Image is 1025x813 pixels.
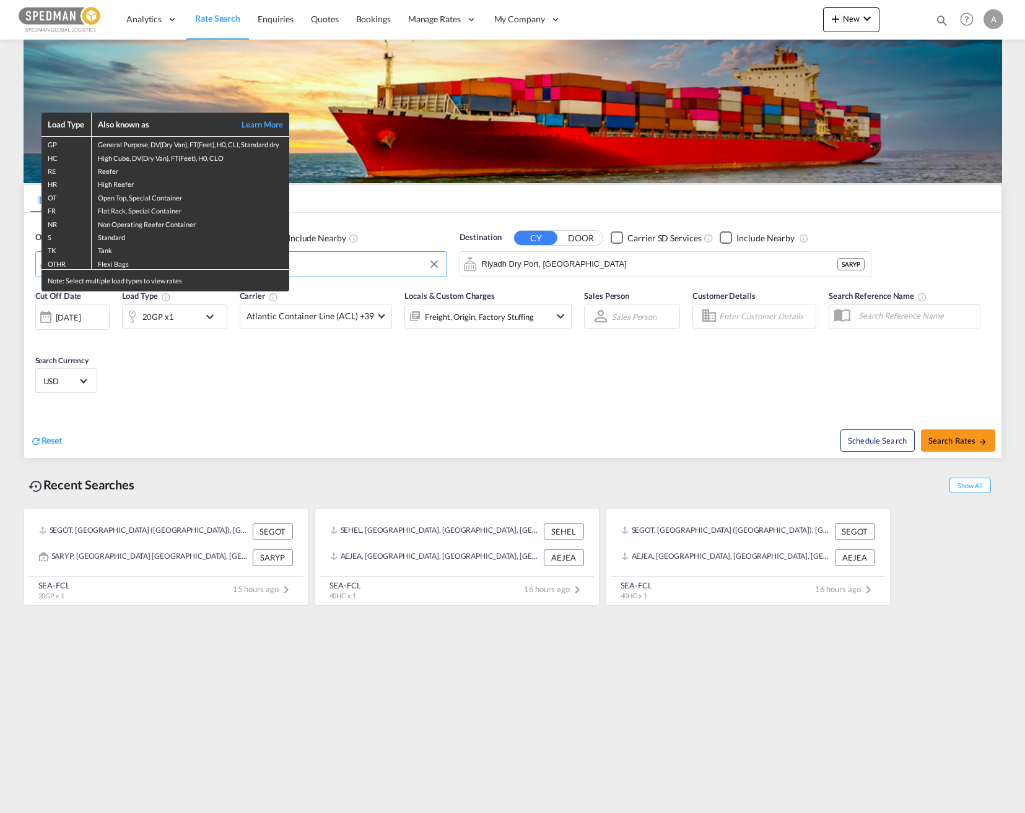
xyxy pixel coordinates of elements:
[41,190,91,203] td: OT
[41,270,289,291] div: Note: Select multiple load types to view rates
[91,230,289,243] td: Standard
[91,163,289,176] td: Reefer
[41,243,91,256] td: TK
[41,176,91,189] td: HR
[98,119,228,130] div: Also known as
[41,230,91,243] td: S
[91,243,289,256] td: Tank
[41,217,91,230] td: NR
[41,150,91,163] td: HC
[41,113,91,137] th: Load Type
[91,190,289,203] td: Open Top, Special Container
[91,137,289,150] td: General Purpose, DV(Dry Van), FT(Feet), H0, CLI, Standard dry
[91,217,289,230] td: Non Operating Reefer Container
[91,256,289,270] td: Flexi Bags
[41,163,91,176] td: RE
[41,256,91,270] td: OTHR
[227,119,283,130] a: Learn More
[41,203,91,216] td: FR
[91,176,289,189] td: High Reefer
[91,203,289,216] td: Flat Rack, Special Container
[41,137,91,150] td: GP
[91,150,289,163] td: High Cube, DV(Dry Van), FT(Feet), H0, CLO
